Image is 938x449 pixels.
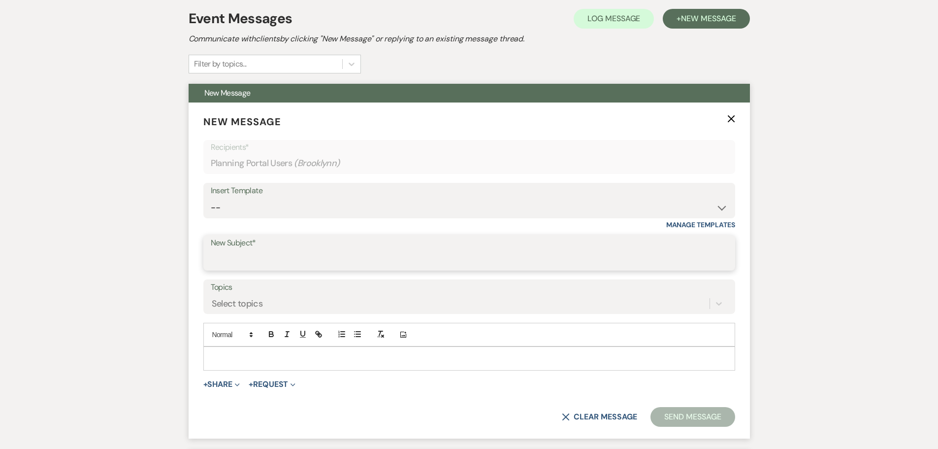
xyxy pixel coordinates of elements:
[203,115,281,128] span: New Message
[663,9,749,29] button: +New Message
[249,380,253,388] span: +
[211,184,728,198] div: Insert Template
[203,380,240,388] button: Share
[562,413,637,421] button: Clear message
[189,33,750,45] h2: Communicate with clients by clicking "New Message" or replying to an existing message thread.
[211,141,728,154] p: Recipients*
[681,13,736,24] span: New Message
[211,280,728,295] label: Topics
[574,9,654,29] button: Log Message
[211,236,728,250] label: New Subject*
[203,380,208,388] span: +
[212,297,263,311] div: Select topics
[294,157,340,170] span: ( Brooklynn )
[194,58,247,70] div: Filter by topics...
[587,13,640,24] span: Log Message
[650,407,735,427] button: Send Message
[204,88,251,98] span: New Message
[666,220,735,229] a: Manage Templates
[211,154,728,173] div: Planning Portal Users
[189,8,292,29] h1: Event Messages
[249,380,295,388] button: Request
